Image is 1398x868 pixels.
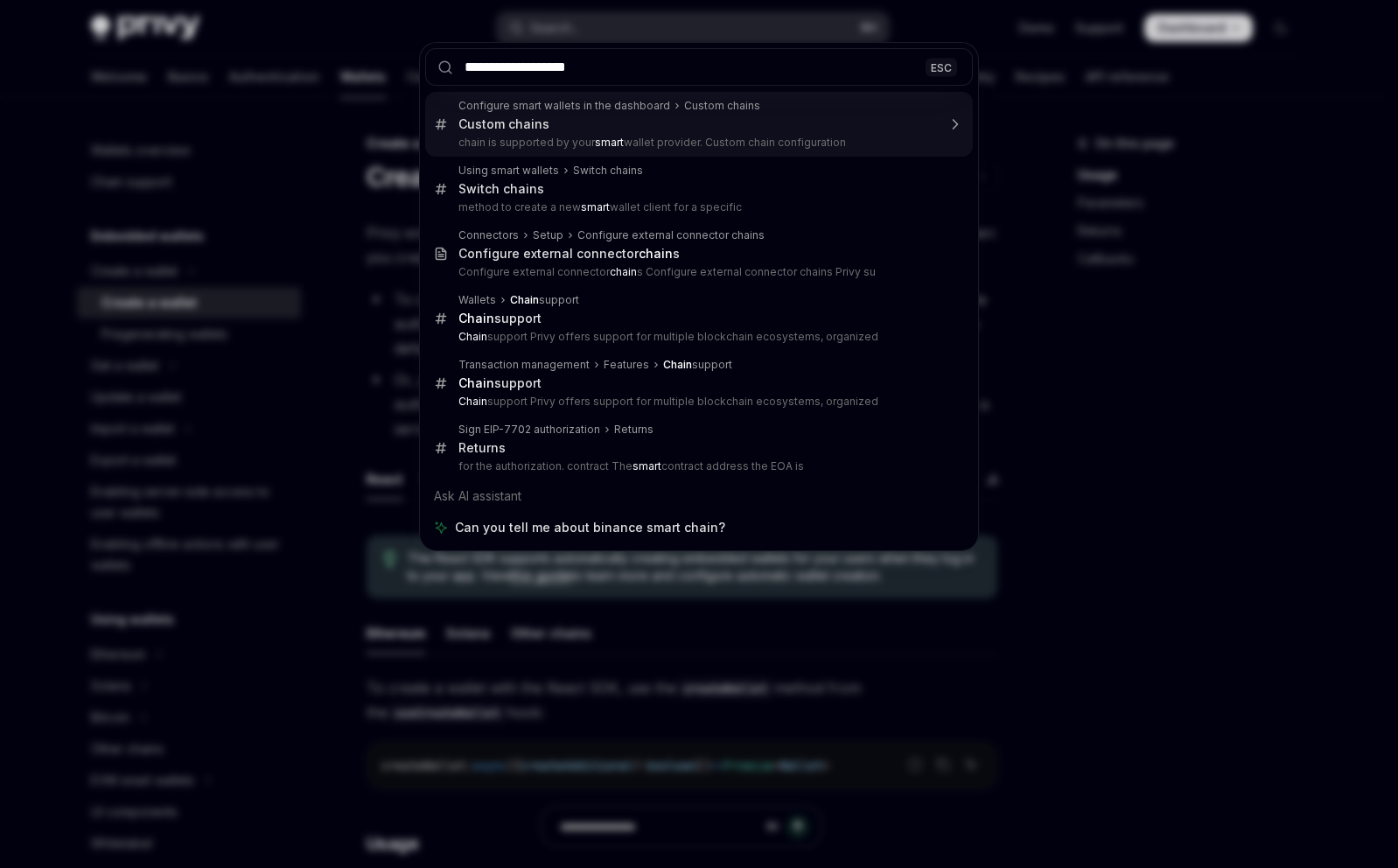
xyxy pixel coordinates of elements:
b: Chain [458,395,487,408]
div: Using smart wallets [458,164,559,178]
b: chain [610,265,637,278]
div: Transaction management [458,358,590,372]
div: Connectors [458,228,519,242]
div: Switch chains [573,164,643,178]
div: Switch chains [458,181,544,197]
b: Chain [458,311,494,325]
p: support Privy offers support for multiple blockchain ecosystems, organized [458,395,936,409]
div: Returns [458,440,506,456]
b: Chain [458,375,494,390]
b: smart [581,200,610,213]
div: Ask AI assistant [425,480,973,512]
p: support Privy offers support for multiple blockchain ecosystems, organized [458,330,936,344]
div: Wallets [458,293,496,307]
div: Setup [533,228,563,242]
b: Chain [510,293,539,306]
b: Chain [458,330,487,343]
p: for the authorization. contract The contract address the EOA is [458,459,936,473]
b: chain [639,246,673,261]
div: Configure smart wallets in the dashboard [458,99,670,113]
div: support [510,293,579,307]
div: support [458,375,542,391]
p: Configure external connector s Configure external connector chains Privy su [458,265,936,279]
div: support [458,311,542,326]
div: Returns [614,423,654,437]
b: smart [633,459,661,472]
div: Custom chains [458,116,549,132]
b: Chain [663,358,692,371]
div: ESC [926,58,957,76]
b: smart [595,136,624,149]
div: Configure external connector chains [577,228,765,242]
span: Can you tell me about binance smart chain? [455,519,725,536]
div: Features [604,358,649,372]
div: Custom chains [684,99,760,113]
p: method to create a new wallet client for a specific [458,200,936,214]
div: support [663,358,732,372]
div: Configure external connector s [458,246,680,262]
p: chain is supported by your wallet provider. Custom chain configuration [458,136,936,150]
div: Sign EIP-7702 authorization [458,423,600,437]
